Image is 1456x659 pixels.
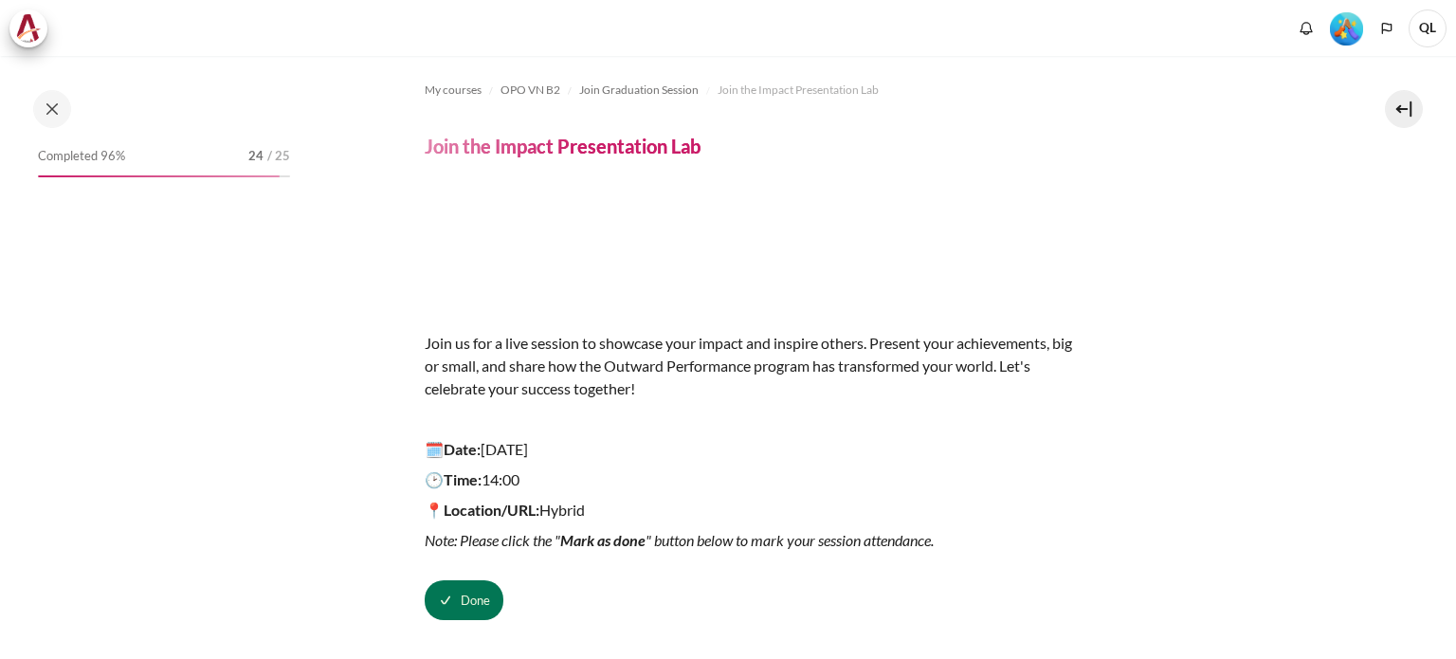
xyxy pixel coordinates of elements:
a: OPO VN B2 [500,79,560,101]
a: Join the Impact Presentation Lab [718,79,879,101]
div: Show notification window with no new notifications [1292,14,1320,43]
h4: Join the Impact Presentation Lab [425,134,701,158]
p: Hybrid [425,499,1088,522]
a: Join Graduation Session [579,79,699,101]
span: 14:00 [425,470,519,488]
span: QL [1409,9,1447,47]
button: Languages [1373,14,1401,43]
nav: Navigation bar [425,75,1321,105]
div: 96% [38,175,280,177]
span: OPO VN B2 [500,82,560,99]
span: Join the Impact Presentation Lab [718,82,879,99]
span: Completed 96% [38,147,125,166]
img: Level #5 [1330,12,1363,46]
strong: 🕑Time: [425,470,482,488]
img: Architeck [15,14,42,43]
div: Level #5 [1330,10,1363,46]
iframe: Join the Impact Presentation Lab [425,649,1321,650]
a: Architeck Architeck [9,9,57,47]
span: My courses [425,82,482,99]
span: Join us for a live session to showcase your impact and inspire others. Present your achievements,... [425,334,1072,397]
strong: Mark as done [560,531,646,549]
span: 24 [248,147,264,166]
a: Level #5 [1322,10,1371,46]
strong: 📍Location/URL: [425,501,539,519]
strong: 🗓️Date: [425,440,481,458]
em: Note: Please click the " " button below to mark your session attendance. [425,531,934,549]
p: [DATE] [425,438,1088,461]
a: My courses [425,79,482,101]
span: Join Graduation Session [579,82,699,99]
span: / 25 [267,147,290,166]
a: User menu [1409,9,1447,47]
button: Join the Impact Presentation Lab is marked as done. Press to undo. [425,580,503,620]
span: Done [461,592,490,611]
